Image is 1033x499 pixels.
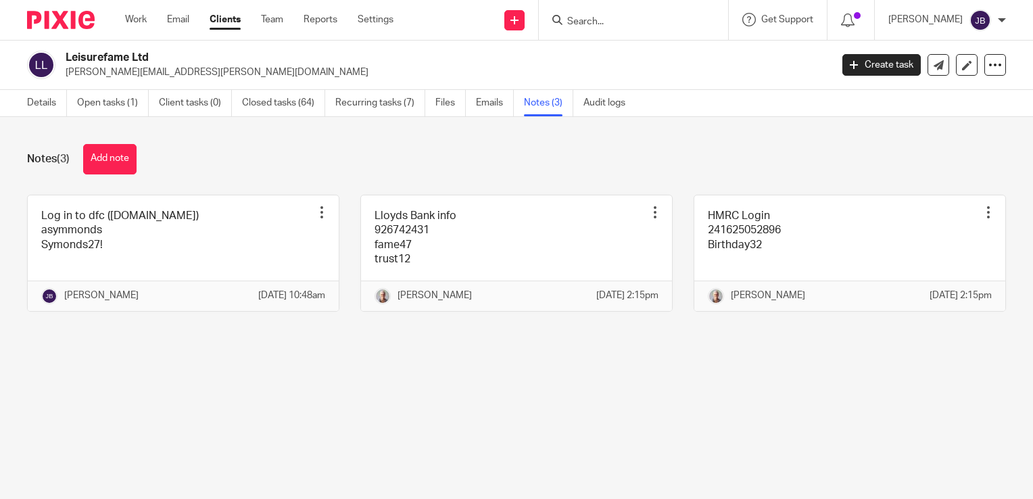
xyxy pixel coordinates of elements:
a: Email [167,13,189,26]
a: Team [261,13,283,26]
p: [PERSON_NAME][EMAIL_ADDRESS][PERSON_NAME][DOMAIN_NAME] [66,66,822,79]
a: Audit logs [583,90,635,116]
img: svg%3E [41,288,57,304]
span: (3) [57,153,70,164]
a: Work [125,13,147,26]
p: [DATE] 2:15pm [930,289,992,302]
img: svg%3E [969,9,991,31]
a: Recurring tasks (7) [335,90,425,116]
a: Emails [476,90,514,116]
p: [DATE] 10:48am [258,289,325,302]
a: Open tasks (1) [77,90,149,116]
a: Reports [304,13,337,26]
a: Details [27,90,67,116]
img: Pixie [27,11,95,29]
button: Add note [83,144,137,174]
img: KR%20update.jpg [708,288,724,304]
a: Edit client [956,54,978,76]
a: Create task [842,54,921,76]
h2: Leisurefame Ltd [66,51,671,65]
p: [PERSON_NAME] [888,13,963,26]
a: Files [435,90,466,116]
input: Search [566,16,688,28]
a: Client tasks (0) [159,90,232,116]
h1: Notes [27,152,70,166]
img: KR%20update.jpg [375,288,391,304]
p: [PERSON_NAME] [398,289,472,302]
img: svg%3E [27,51,55,79]
p: [PERSON_NAME] [731,289,805,302]
a: Settings [358,13,393,26]
a: Notes (3) [524,90,573,116]
p: [PERSON_NAME] [64,289,139,302]
a: Clients [210,13,241,26]
p: [DATE] 2:15pm [596,289,658,302]
a: Send new email [928,54,949,76]
a: Closed tasks (64) [242,90,325,116]
span: Get Support [761,15,813,24]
